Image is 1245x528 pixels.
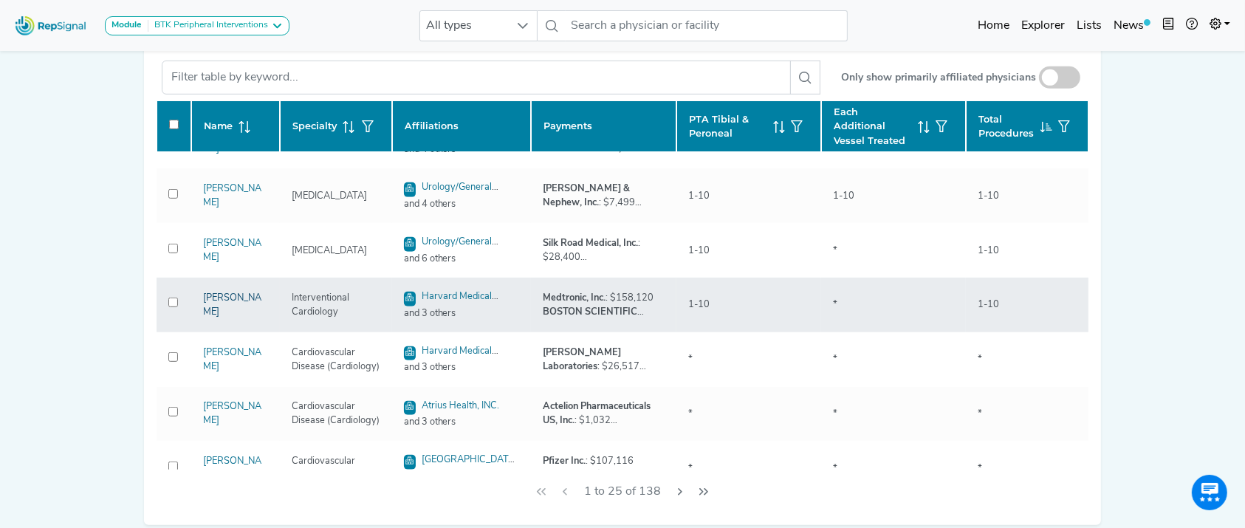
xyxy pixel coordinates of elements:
div: : $46,745 [543,468,665,482]
span: Each Additional Vessel Treated [834,105,913,148]
div: : $158,120 [543,291,665,305]
div: 1-10 [969,189,1008,203]
span: Name [204,119,233,133]
a: Urology/General Surgery - Hmfp @ Bidmc [404,182,510,209]
a: [PERSON_NAME] [203,184,261,208]
div: : $107,116 [543,454,665,468]
strong: Pfizer Inc. [543,456,586,466]
div: [MEDICAL_DATA] [283,189,376,203]
small: Only show primarily affiliated physicians [841,70,1036,86]
a: Lists [1071,11,1108,41]
div: 1-10 [679,189,718,203]
div: : $7,499 [543,182,665,210]
a: News [1108,11,1156,41]
a: Harvard Medical Faculty Phys at [PERSON_NAME][GEOGRAPHIC_DATA] Deaconess Med Ctr INC [404,292,504,360]
strong: Actelion Pharmaceuticals US, Inc. [543,402,651,425]
div: 1-10 [969,298,1008,312]
span: Total Procedures [978,112,1035,140]
div: Cardiovascular Disease (Cardiology) [283,454,388,482]
button: ModuleBTK Peripheral Interventions [105,16,289,35]
div: : $133,046 [543,305,665,319]
strong: Silk Road Medical, Inc. [543,144,638,154]
a: Urology/General Surgery - Hmfp @ Bidmc [404,237,510,264]
div: 1-10 [824,189,863,203]
button: Intel Book [1156,11,1180,41]
span: PTA Tibial & Peroneal [689,112,767,140]
a: [PERSON_NAME] [203,293,261,317]
div: 1-10 [679,244,718,258]
a: [GEOGRAPHIC_DATA][DEMOGRAPHIC_DATA] [404,455,518,481]
div: Cardiovascular Disease (Cardiology) [283,400,388,428]
strong: Silk Road Medical, Inc. [543,239,638,248]
span: Payments [543,119,592,133]
a: [PERSON_NAME] [203,348,261,371]
span: and 3 others [395,360,528,374]
strong: BOSTON SCIENTIFIC CORPORATION [543,307,644,331]
span: All types [420,11,509,41]
div: : $28,400 [543,236,665,264]
a: Home [972,11,1015,41]
strong: [PERSON_NAME] Laboratories [543,348,621,371]
a: Explorer [1015,11,1071,41]
input: Search a physician or facility [566,10,848,41]
div: : $26,517 [543,346,665,374]
span: and 4 others [395,197,528,211]
strong: [PERSON_NAME] & Nephew, Inc. [543,184,630,208]
a: [PERSON_NAME] [203,239,261,262]
span: Affiliations [405,119,459,133]
strong: Medtronic, Inc. [543,293,606,303]
div: [MEDICAL_DATA] [283,244,376,258]
span: 1 to 25 of 138 [578,478,667,506]
a: [PERSON_NAME] [203,129,261,153]
a: Atrius Health, INC. [422,401,499,411]
div: Interventional Cardiology [283,291,388,319]
div: 1-10 [969,244,1008,258]
a: Harvard Medical Faculty Phys at [PERSON_NAME][GEOGRAPHIC_DATA] Deaconess Med Ctr INC [404,346,504,415]
div: BTK Peripheral Interventions [148,20,268,32]
button: Next Page [668,478,692,506]
span: and 3 others [395,306,528,320]
input: Filter table by keyword... [162,61,791,95]
span: and 6 others [395,252,528,266]
span: and 3 others [395,415,528,429]
div: Cardiovascular Disease (Cardiology) [283,346,388,374]
span: and 2 others [395,470,528,484]
a: [PERSON_NAME] [203,402,261,425]
span: Specialty [292,119,337,133]
a: [PERSON_NAME] [203,456,261,480]
div: 1-10 [679,298,718,312]
button: Last Page [692,478,716,506]
strong: Module [112,21,142,30]
div: : $1,032 [543,400,665,428]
